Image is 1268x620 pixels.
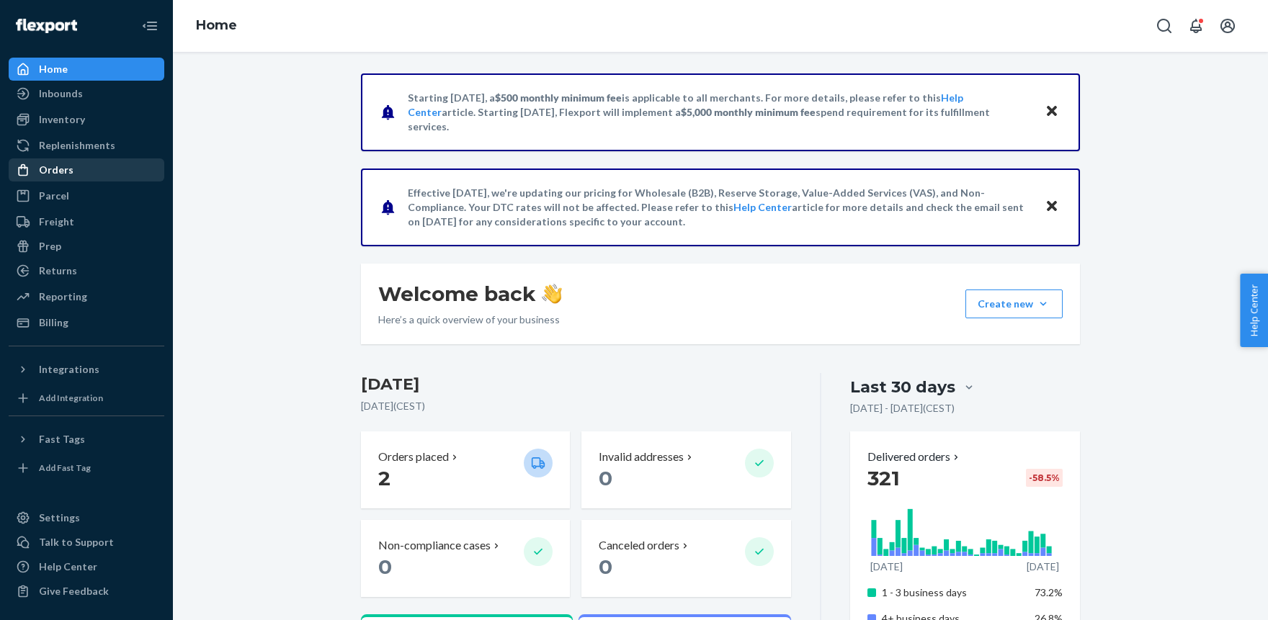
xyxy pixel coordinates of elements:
[408,186,1031,229] p: Effective [DATE], we're updating our pricing for Wholesale (B2B), Reserve Storage, Value-Added Se...
[9,387,164,410] a: Add Integration
[1042,197,1061,217] button: Close
[599,537,679,554] p: Canceled orders
[599,466,612,490] span: 0
[408,91,1031,134] p: Starting [DATE], a is applicable to all merchants. For more details, please refer to this article...
[867,449,962,465] button: Delivered orders
[581,520,790,597] button: Canceled orders 0
[9,82,164,105] a: Inbounds
[39,289,87,304] div: Reporting
[9,158,164,181] a: Orders
[378,554,392,579] span: 0
[9,555,164,578] a: Help Center
[599,449,684,465] p: Invalid addresses
[495,91,622,104] span: $500 monthly minimum fee
[9,108,164,131] a: Inventory
[361,431,570,508] button: Orders placed 2
[1035,586,1063,598] span: 73.2%
[39,315,68,330] div: Billing
[184,5,249,47] ol: breadcrumbs
[681,106,816,118] span: $5,000 monthly minimum fee
[9,531,164,554] a: Talk to Support
[9,134,164,157] a: Replenishments
[39,264,77,278] div: Returns
[1042,102,1061,122] button: Close
[1027,560,1059,574] p: [DATE]
[39,432,85,446] div: Fast Tags
[867,466,900,490] span: 321
[39,239,61,253] div: Prep
[39,560,97,574] div: Help Center
[39,189,69,203] div: Parcel
[850,401,955,415] p: [DATE] - [DATE] ( CEST )
[9,428,164,451] button: Fast Tags
[599,554,612,579] span: 0
[39,163,73,177] div: Orders
[361,373,791,396] h3: [DATE]
[733,201,792,213] a: Help Center
[39,215,74,229] div: Freight
[135,12,164,40] button: Close Navigation
[9,580,164,603] button: Give Feedback
[16,19,77,33] img: Flexport logo
[965,289,1063,318] button: Create new
[39,392,103,404] div: Add Integration
[378,537,491,554] p: Non-compliance cases
[9,259,164,282] a: Returns
[542,284,562,304] img: hand-wave emoji
[39,535,114,549] div: Talk to Support
[39,138,115,153] div: Replenishments
[1182,12,1210,40] button: Open notifications
[870,560,903,574] p: [DATE]
[9,58,164,81] a: Home
[39,511,80,525] div: Settings
[9,285,164,308] a: Reporting
[196,17,237,33] a: Home
[850,376,955,398] div: Last 30 days
[1026,469,1063,487] div: -58.5 %
[9,210,164,233] a: Freight
[39,462,91,474] div: Add Fast Tag
[361,399,791,413] p: [DATE] ( CEST )
[378,313,562,327] p: Here’s a quick overview of your business
[378,449,449,465] p: Orders placed
[39,584,109,598] div: Give Feedback
[361,520,570,597] button: Non-compliance cases 0
[9,311,164,334] a: Billing
[1213,12,1242,40] button: Open account menu
[378,281,562,307] h1: Welcome back
[9,235,164,258] a: Prep
[1150,12,1179,40] button: Open Search Box
[39,86,83,101] div: Inbounds
[39,112,85,127] div: Inventory
[581,431,790,508] button: Invalid addresses 0
[39,62,68,76] div: Home
[882,585,1024,600] p: 1 - 3 business days
[9,506,164,529] a: Settings
[378,466,390,490] span: 2
[9,184,164,207] a: Parcel
[9,358,164,381] button: Integrations
[1240,274,1268,347] button: Help Center
[9,457,164,480] a: Add Fast Tag
[39,362,99,377] div: Integrations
